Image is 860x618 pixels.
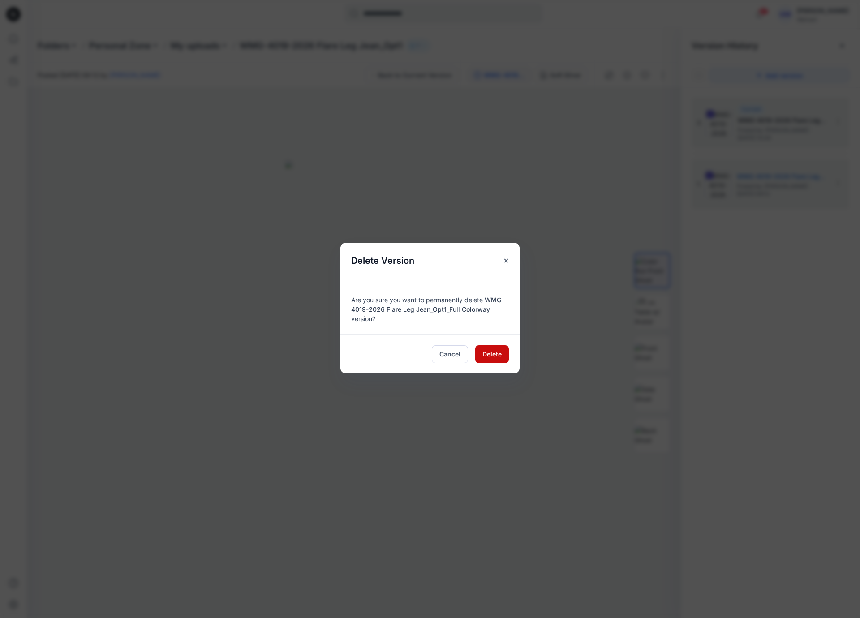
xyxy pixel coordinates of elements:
[482,349,502,359] span: Delete
[340,243,425,279] h5: Delete Version
[439,349,460,359] span: Cancel
[432,345,468,363] button: Cancel
[351,290,509,323] div: Are you sure you want to permanently delete version?
[498,253,514,269] button: Close
[475,345,509,363] button: Delete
